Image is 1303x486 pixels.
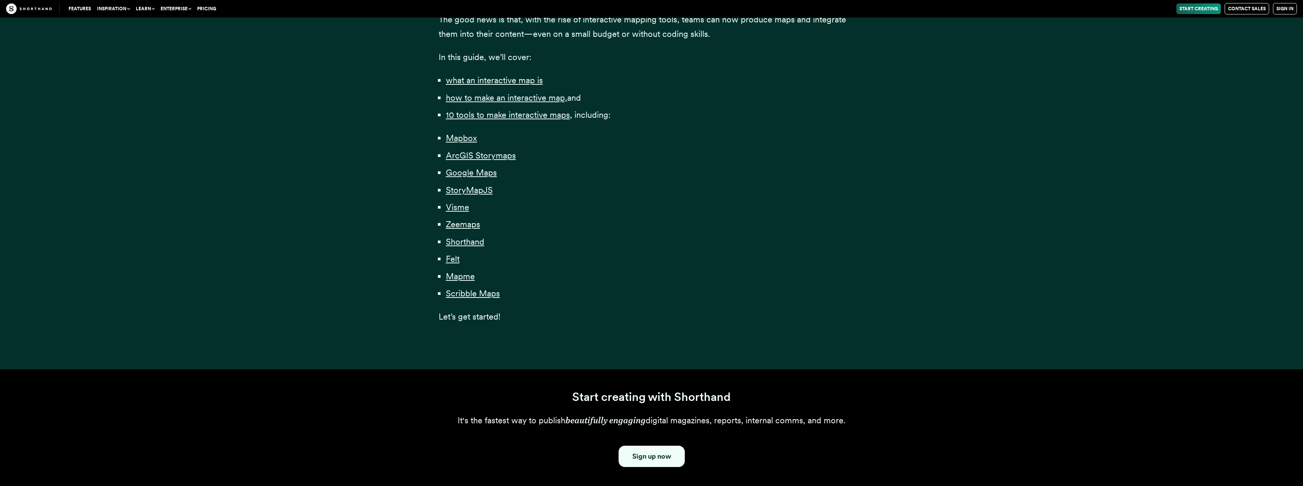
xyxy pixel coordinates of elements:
button: Enterprise [158,3,194,14]
a: Sign in [1273,3,1297,14]
span: In this guide, we’ll cover: [439,52,531,62]
a: Scribble Maps [446,288,500,298]
a: Contact Sales [1225,3,1269,14]
a: Google Maps [446,168,497,177]
span: Let’s get started! [439,312,500,321]
a: 10 tools to make interactive maps [446,110,570,120]
img: The Craft [6,3,52,14]
a: Pricing [194,3,219,14]
a: StoryMapJS [446,185,493,195]
span: and [567,93,581,103]
a: Visme [446,202,469,212]
a: what an interactive map is [446,75,543,85]
a: Features [65,3,94,14]
span: The good news is that, with the rise of interactive mapping tools, teams can now produce maps and... [439,14,846,38]
a: Mapme [446,271,475,281]
a: Button to click through to Shorthand's signup section. [619,446,685,467]
span: , including: [570,110,611,120]
a: Mapbox [446,133,477,143]
a: Zeemaps [446,219,480,229]
em: beautifully engaging [565,415,646,425]
span: Start creating with Shorthand [572,390,731,404]
a: Felt [446,254,460,264]
a: Start Creating [1176,3,1221,14]
span: It's the fastest way to publish digital magazines, reports, internal comms, and more. [458,415,845,425]
a: how to make an interactive map, [446,93,567,103]
a: Shorthand [446,237,484,247]
button: Inspiration [94,3,133,14]
a: ArcGIS Storymaps [446,150,516,160]
button: Learn [133,3,158,14]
